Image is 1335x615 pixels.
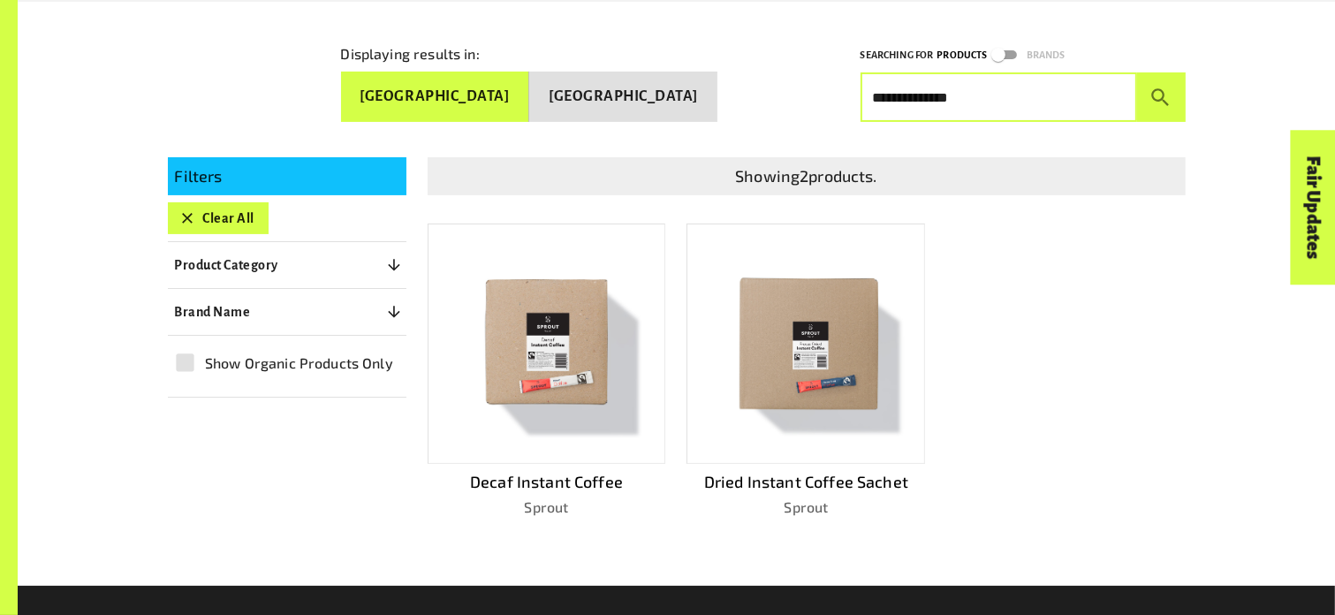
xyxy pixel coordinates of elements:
button: [GEOGRAPHIC_DATA] [529,72,717,122]
p: Filters [175,164,399,188]
p: Products [937,47,987,64]
button: [GEOGRAPHIC_DATA] [341,72,530,122]
button: Product Category [168,249,406,281]
p: Sprout [428,497,666,518]
button: Clear All [168,202,269,234]
p: Dried Instant Coffee Sachet [686,470,925,494]
a: Dried Instant Coffee SachetSprout [686,224,925,517]
p: Searching for [861,47,934,64]
p: Sprout [686,497,925,518]
p: Brands [1027,47,1066,64]
p: Decaf Instant Coffee [428,470,666,494]
p: Brand Name [175,301,251,323]
p: Showing 2 products. [435,164,1179,188]
p: Displaying results in: [341,43,480,65]
a: Decaf Instant CoffeeSprout [428,224,666,517]
span: Show Organic Products Only [205,353,393,374]
button: Brand Name [168,296,406,328]
p: Product Category [175,254,278,276]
